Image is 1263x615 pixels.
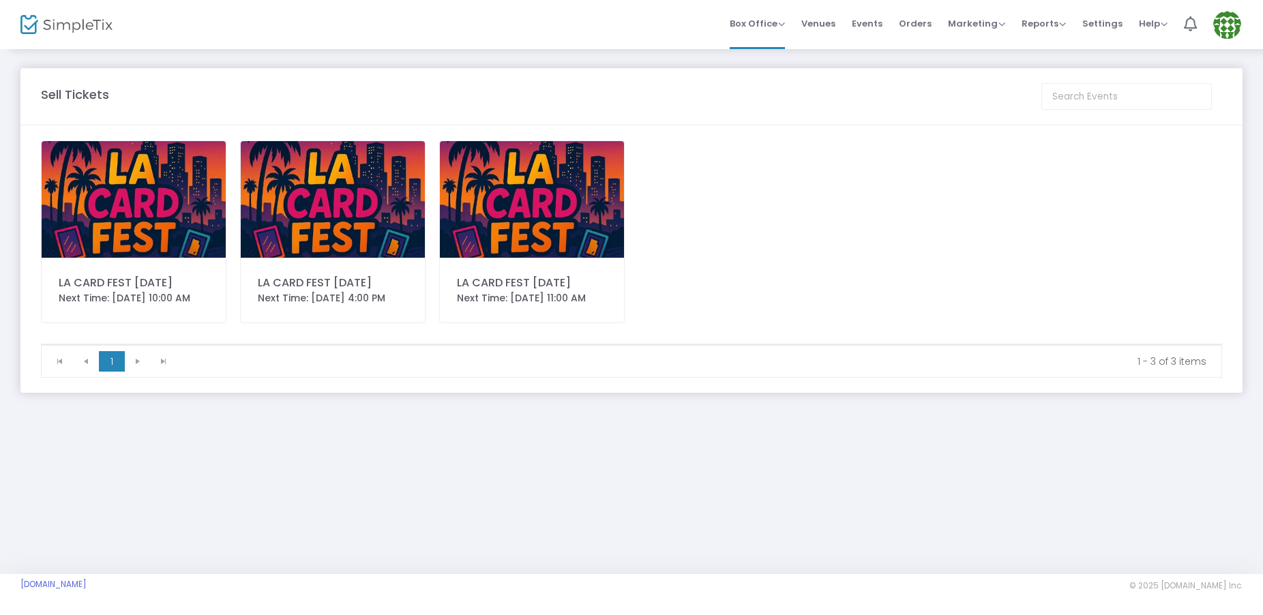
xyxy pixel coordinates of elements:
[801,6,835,41] span: Venues
[41,85,109,104] m-panel-title: Sell Tickets
[59,291,209,305] div: Next Time: [DATE] 10:00 AM
[440,141,624,258] img: 638911561226220059638887233414984657638881198154656474638881194449550259638874361552496130unnamed...
[1082,6,1123,41] span: Settings
[59,275,209,291] div: LA CARD FEST [DATE]
[258,291,408,305] div: Next Time: [DATE] 4:00 PM
[1129,580,1243,591] span: © 2025 [DOMAIN_NAME] Inc.
[42,344,1221,345] div: Data table
[1041,83,1212,110] input: Search Events
[457,275,607,291] div: LA CARD FEST [DATE]
[457,291,607,305] div: Next Time: [DATE] 11:00 AM
[948,17,1005,30] span: Marketing
[42,141,226,258] img: 638896689793143308638881194449550259638874361552496130unnamed-2.jpg
[899,6,932,41] span: Orders
[730,17,785,30] span: Box Office
[20,579,87,590] a: [DOMAIN_NAME]
[852,6,882,41] span: Events
[258,275,408,291] div: LA CARD FEST [DATE]
[1139,17,1168,30] span: Help
[1022,17,1066,30] span: Reports
[186,355,1206,368] kendo-pager-info: 1 - 3 of 3 items
[99,351,125,372] span: Page 1
[241,141,425,258] img: 638901814369624717638881194449550259638874361552496130unnamed-2.jpg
